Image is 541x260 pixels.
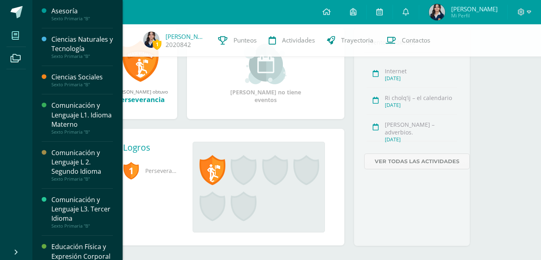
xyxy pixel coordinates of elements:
div: [PERSON_NAME] no tiene eventos [225,44,306,104]
span: [PERSON_NAME] [451,5,498,13]
a: Comunicación y Lenguaje L1. Idioma MaternoSexto Primaria "B" [51,101,113,134]
span: 1 [153,39,161,49]
div: Logros [123,142,186,153]
div: Internet [385,67,457,75]
div: [DATE] [385,102,457,109]
div: Perseverancia [112,95,169,104]
span: Contactos [402,36,430,45]
span: Trayectoria [341,36,373,45]
div: Sexto Primaria "B" [51,223,113,229]
span: 1 [123,161,139,180]
div: Sexto Primaria "B" [51,82,113,87]
img: event_small.png [244,44,288,84]
span: Actividades [282,36,315,45]
div: Ri cholq’ij – el calendario [385,94,457,102]
div: Ciencias Sociales [51,72,113,82]
a: Trayectoria [321,24,380,57]
img: 2dda4c2ade87e467947dbb2a7b0c1633.png [429,4,445,20]
img: 2dda4c2ade87e467947dbb2a7b0c1633.png [143,32,159,48]
div: [PERSON_NAME] obtuvo [112,88,169,95]
a: Ciencias SocialesSexto Primaria "B" [51,72,113,87]
a: Contactos [380,24,436,57]
a: Ciencias Naturales y TecnologíaSexto Primaria "B" [51,35,113,59]
div: Sexto Primaria "B" [51,129,113,135]
div: Asesoría [51,6,113,16]
div: Comunicación y Lenguaje L 2. Segundo Idioma [51,148,113,176]
a: Actividades [263,24,321,57]
div: Comunicación y Lenguaje L3. Tercer Idioma [51,195,113,223]
div: [DATE] [385,136,457,143]
div: Comunicación y Lenguaje L1. Idioma Materno [51,101,113,129]
a: Punteos [212,24,263,57]
div: [PERSON_NAME] – adverbios. [385,121,457,136]
div: Sexto Primaria "B" [51,16,113,21]
div: Sexto Primaria "B" [51,53,113,59]
div: [DATE] [385,75,457,82]
div: Ciencias Naturales y Tecnología [51,35,113,53]
span: Perseverancia [123,160,180,182]
a: Comunicación y Lenguaje L3. Tercer IdiomaSexto Primaria "B" [51,195,113,229]
span: Mi Perfil [451,12,498,19]
a: Ver todas las actividades [364,153,470,169]
span: Punteos [233,36,257,45]
a: Comunicación y Lenguaje L 2. Segundo IdiomaSexto Primaria "B" [51,148,113,182]
div: Sexto Primaria "B" [51,176,113,182]
a: [PERSON_NAME] [165,32,206,40]
a: AsesoríaSexto Primaria "B" [51,6,113,21]
a: 2020842 [165,40,191,49]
